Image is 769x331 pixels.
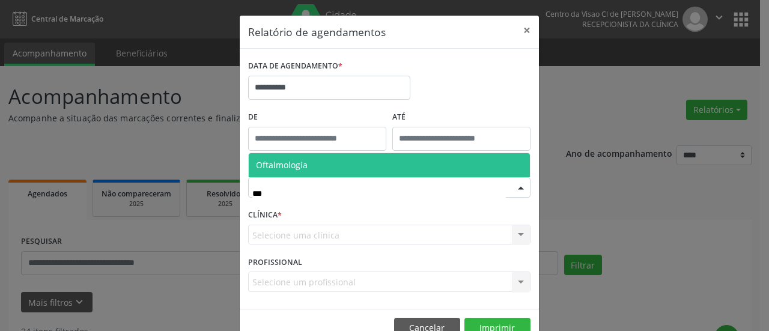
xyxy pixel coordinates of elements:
button: Close [515,16,539,45]
label: DATA DE AGENDAMENTO [248,57,342,76]
label: PROFISSIONAL [248,253,302,272]
h5: Relatório de agendamentos [248,24,386,40]
label: De [248,108,386,127]
label: CLÍNICA [248,206,282,225]
span: Oftalmologia [256,159,308,171]
label: ATÉ [392,108,530,127]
